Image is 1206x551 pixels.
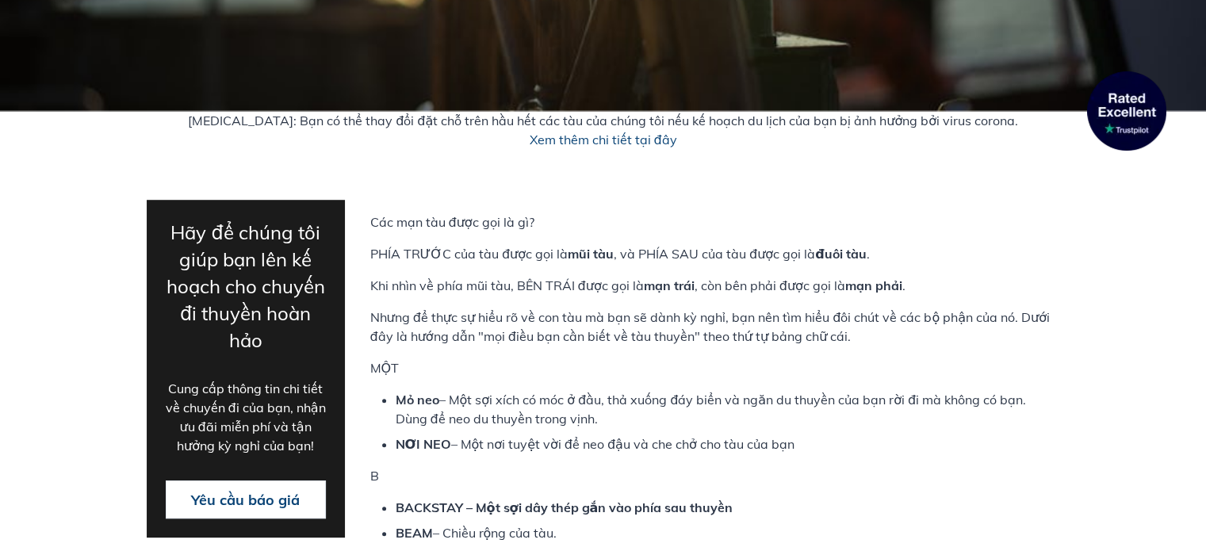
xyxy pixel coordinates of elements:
font: [MEDICAL_DATA]: Bạn có thể thay đổi đặt chỗ trên hầu hết các tàu của chúng tôi nếu kế hoạch du lị... [188,113,1018,128]
font: Các mạn tàu được gọi là gì? [370,214,534,230]
font: , và PHÍA SAU của tàu được gọi là [614,246,815,262]
font: mũi tàu [568,246,614,262]
font: BEAM [396,525,433,541]
font: NƠI NEO [396,436,451,452]
font: PHÍA TRƯỚC của tàu được gọi là [370,246,568,262]
img: TrustPilot Logo [1087,71,1166,151]
font: . [902,277,905,293]
font: – Chiều rộng của tàu. [433,525,557,541]
font: BACKSTAY – Một sợi dây thép gắn vào phía sau thuyền [396,499,733,515]
font: Yêu cầu báo giá [191,491,300,509]
font: MỘT [370,360,400,376]
font: Hãy để chúng tôi giúp bạn lên kế hoạch cho chuyến đi thuyền hoàn hảo [167,220,325,352]
font: , còn bên phải được gọi là [695,277,845,293]
font: . [866,246,869,262]
button: Yêu cầu báo giá [166,480,326,518]
font: Cung cấp thông tin chi tiết về chuyến đi của bạn, nhận ưu đãi miễn phí và tận hưởng kỳ nghỉ của bạn! [166,381,326,453]
font: Mỏ neo [396,392,439,408]
font: Khi nhìn về phía mũi tàu, BÊN TRÁI được gọi là [370,277,644,293]
font: B [370,468,379,484]
font: mạn trái [644,277,695,293]
font: mạn phải [845,277,902,293]
font: – Một sợi xích có móc ở đầu, thả xuống đáy biển và ngăn du thuyền của bạn rời đi mà không có bạn.... [396,392,1026,427]
font: – Một nơi tuyệt vời để neo đậu và che chở cho tàu của bạn [450,436,794,452]
font: đuôi tàu [815,246,866,262]
a: Xem thêm chi tiết tại đây [529,132,676,147]
font: Nhưng để thực sự hiểu rõ về con tàu mà bạn sẽ dành kỳ nghỉ, bạn nên tìm hiểu đôi chút về các bộ p... [370,309,1050,344]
